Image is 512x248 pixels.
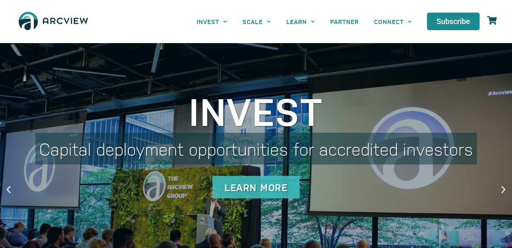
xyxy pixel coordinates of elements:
div: Next slide [499,185,508,194]
span: Subscribe [437,18,470,25]
a: INVEST [189,13,235,30]
img: The Arcview Group [15,8,91,35]
a: LEARN [279,13,323,30]
a: SCALE [235,13,278,30]
div: Previous slide [4,185,13,194]
a: PARTNER [323,13,366,30]
a: Subscribe [427,13,480,30]
nav: Menu [189,13,419,30]
div: Learn More [212,176,300,198]
div: Invest [35,91,477,129]
div: Capital deployment opportunities for accredited investors [35,133,477,164]
a: CONNECT [366,13,419,30]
